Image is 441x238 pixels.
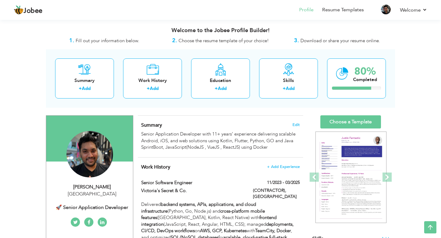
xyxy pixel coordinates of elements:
strong: 2. [172,37,177,44]
strong: TeamCity, Docker [255,228,291,234]
h4: This helps to show the companies you have worked for. [141,164,300,170]
img: Profile Img [381,5,391,14]
label: + [283,85,286,92]
strong: deployments, CI/CD, DevOps workflows [141,221,294,234]
strong: AWS, GCP, Kubernetes [200,228,247,234]
a: Add [218,85,227,91]
div: Completed [353,76,377,83]
strong: 1. [69,37,74,44]
a: Choose a Template [320,115,381,128]
a: Add [82,85,91,91]
label: Victoria's Secret & Co. [141,188,244,194]
label: Senior Software Engineer [141,180,244,186]
label: 11/2023 - 03/2025 [267,180,300,186]
div: 80% [353,66,377,76]
strong: backend systems, APIs, applications, and cloud infrastructure [141,201,256,214]
div: [GEOGRAPHIC_DATA] [51,191,133,198]
h3: Welcome to the Jobee Profile Builder! [46,28,395,34]
a: Jobee [14,5,43,15]
strong: 3. [294,37,299,44]
span: Fill out your information below. [76,38,139,44]
label: + [215,85,218,92]
a: Add [286,85,295,91]
span: Jobee [24,8,43,14]
strong: frontend integration [141,214,277,227]
div: 🚀 Senior Application Developer [51,204,133,211]
h4: Adding a summary is a quick and easy way to highlight your experience and interests. [141,122,300,128]
span: Work History [141,164,170,170]
div: Skills [264,77,313,84]
span: + Add Experience [267,165,300,169]
a: Resume Templates [322,6,364,13]
label: + [79,85,82,92]
span: Summary [141,122,162,128]
div: Work History [128,77,177,84]
a: Welcome [400,6,427,14]
div: Education [196,77,245,84]
span: Download or share your resume online. [300,38,380,44]
div: Summary [60,77,109,84]
strong: cross-platform mobile features [141,208,265,221]
a: Add [150,85,159,91]
img: jobee.io [14,5,24,15]
div: Senior Application Developer with 11+ years’ experience delivering scalable Android, iOS, and web... [141,131,300,151]
label: + [147,85,150,92]
span: Choose the resume template of your choice! [179,38,269,44]
a: Profile [299,6,314,13]
img: Zulqurnain Haider [66,131,113,177]
span: Edit [292,123,300,127]
label: (CONTRACTOR), [GEOGRAPHIC_DATA] [253,188,300,200]
div: [PERSON_NAME] [51,184,133,191]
